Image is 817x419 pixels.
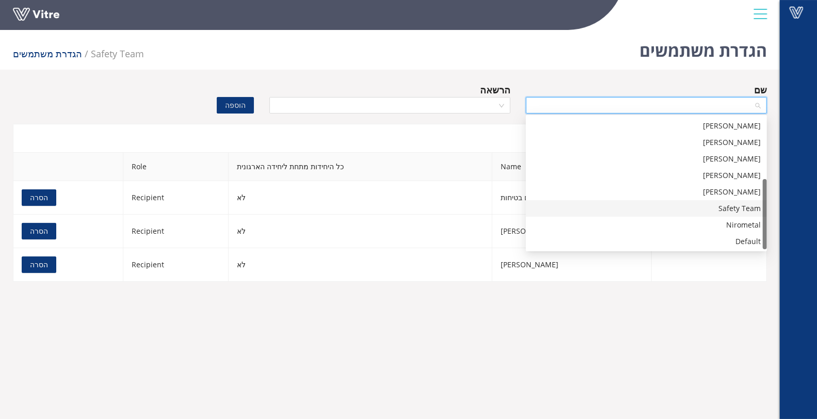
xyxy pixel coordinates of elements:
[532,219,761,231] div: Nirometal
[132,226,164,236] span: Recipient
[526,184,767,200] div: רביב מרום
[526,217,767,233] div: Nirometal
[754,83,767,97] div: שם
[229,181,492,215] td: לא
[229,215,492,248] td: לא
[526,233,767,250] div: Default
[13,46,91,61] li: הגדרת משתמשים
[30,192,48,203] span: הסרה
[532,236,761,247] div: Default
[132,192,164,202] span: Recipient
[639,26,767,70] h1: הגדרת משתמשים
[526,151,767,167] div: דן כהן
[532,153,761,165] div: [PERSON_NAME]
[526,200,767,217] div: Safety Team
[526,134,767,151] div: יריב דיין
[13,124,767,152] div: משתמשי טפסים
[532,186,761,198] div: [PERSON_NAME]
[492,181,652,215] td: סייפטי טים בטיחות
[217,97,254,114] button: הוספה
[123,153,229,181] th: Role
[30,225,48,237] span: הסרה
[30,259,48,270] span: הסרה
[22,223,56,239] button: הסרה
[91,47,144,60] span: 259
[492,153,651,181] span: Name
[532,120,761,132] div: [PERSON_NAME]
[532,203,761,214] div: Safety Team
[532,170,761,181] div: [PERSON_NAME]
[532,137,761,148] div: [PERSON_NAME]
[22,189,56,206] button: הסרה
[480,83,510,97] div: הרשאה
[492,248,652,282] td: [PERSON_NAME]
[229,153,492,181] th: כל היחידות מתחת ליחידה הארגונית
[22,256,56,273] button: הסרה
[526,118,767,134] div: מירב כהן
[526,167,767,184] div: קובי קחילה
[229,248,492,282] td: לא
[132,260,164,269] span: Recipient
[492,215,652,248] td: [PERSON_NAME]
